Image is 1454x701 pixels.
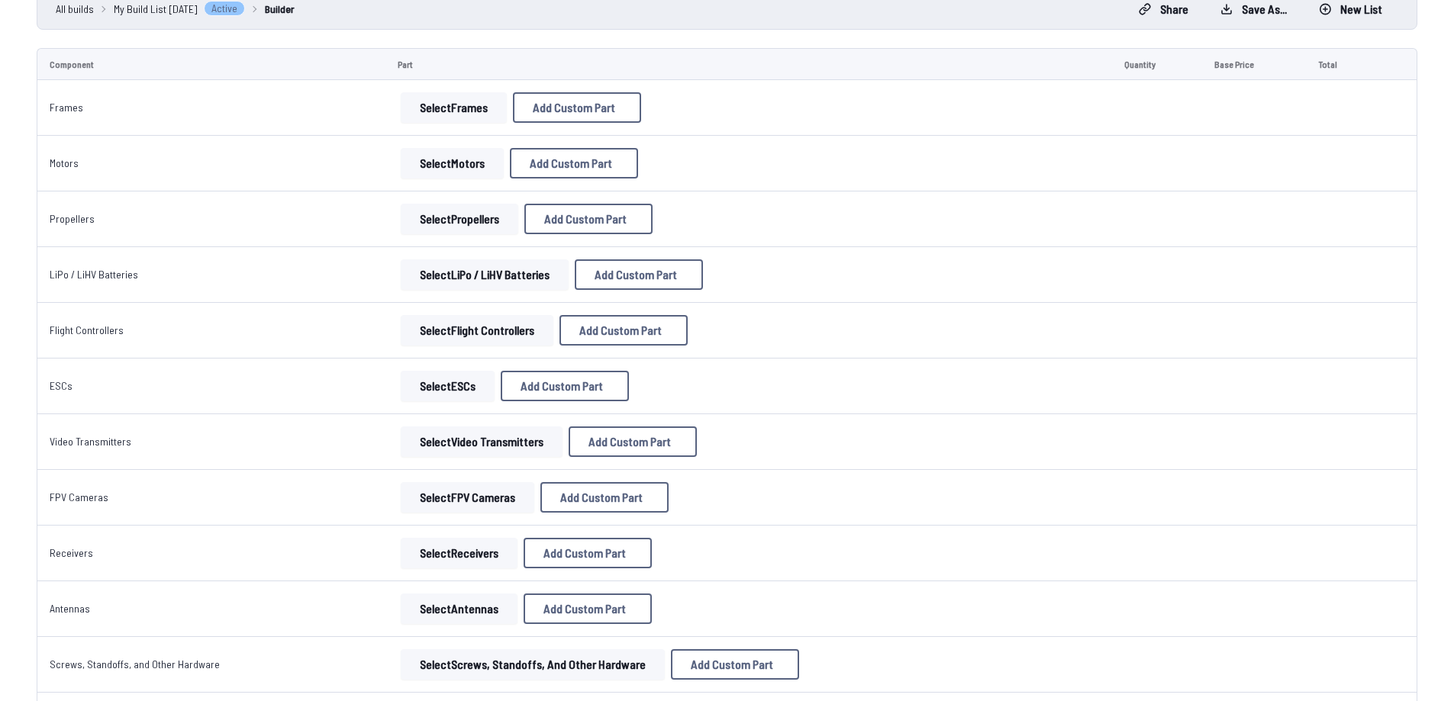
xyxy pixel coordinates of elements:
[50,379,73,392] a: ESCs
[524,593,652,624] button: Add Custom Part
[544,213,627,225] span: Add Custom Part
[521,380,603,392] span: Add Custom Part
[401,426,563,457] button: SelectVideo Transmitters
[50,435,131,448] a: Video Transmitters
[398,593,521,624] a: SelectAntennas
[50,546,93,559] a: Receivers
[401,482,534,513] button: SelectFPV Cameras
[50,658,220,670] a: Screws, Standoffs, and Other Hardware
[510,148,638,178] button: Add Custom Part
[401,92,507,123] button: SelectFrames
[401,649,665,680] button: SelectScrews, Standoffs, and Other Hardware
[50,323,124,336] a: Flight Controllers
[1202,48,1306,80] td: Base Price
[50,602,90,615] a: Antennas
[50,268,138,281] a: LiPo / LiHV Batteries
[533,101,615,114] span: Add Custom Part
[543,603,626,615] span: Add Custom Part
[398,204,521,234] a: SelectPropellers
[530,157,612,169] span: Add Custom Part
[1306,48,1376,80] td: Total
[579,324,662,336] span: Add Custom Part
[595,269,677,281] span: Add Custom Part
[398,649,668,680] a: SelectScrews, Standoffs, and Other Hardware
[524,538,652,568] button: Add Custom Part
[398,538,521,568] a: SelectReceivers
[671,649,799,680] button: Add Custom Part
[401,204,518,234] button: SelectPropellers
[575,259,703,290] button: Add Custom Part
[559,315,688,346] button: Add Custom Part
[398,426,566,457] a: SelectVideo Transmitters
[560,491,643,503] span: Add Custom Part
[56,1,94,17] a: All builds
[543,547,626,559] span: Add Custom Part
[588,436,671,448] span: Add Custom Part
[385,48,1112,80] td: Part
[398,259,572,290] a: SelectLiPo / LiHV Batteries
[398,92,510,123] a: SelectFrames
[204,1,245,16] span: Active
[1112,48,1202,80] td: Quantity
[50,156,79,169] a: Motors
[524,204,653,234] button: Add Custom Part
[50,490,108,503] a: FPV Cameras
[401,315,553,346] button: SelectFlight Controllers
[540,482,669,513] button: Add Custom Part
[114,1,198,17] span: My Build List [DATE]
[513,92,641,123] button: Add Custom Part
[398,482,537,513] a: SelectFPV Cameras
[691,658,773,670] span: Add Custom Part
[401,371,495,401] button: SelectESCs
[401,259,569,290] button: SelectLiPo / LiHV Batteries
[50,101,83,114] a: Frames
[398,148,507,178] a: SelectMotors
[401,593,517,624] button: SelectAntennas
[265,1,295,17] a: Builder
[401,538,517,568] button: SelectReceivers
[50,212,95,225] a: Propellers
[501,371,629,401] button: Add Custom Part
[37,48,385,80] td: Component
[398,315,556,346] a: SelectFlight Controllers
[401,148,504,178] button: SelectMotors
[114,1,245,17] a: My Build List [DATE]Active
[398,371,498,401] a: SelectESCs
[569,426,697,457] button: Add Custom Part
